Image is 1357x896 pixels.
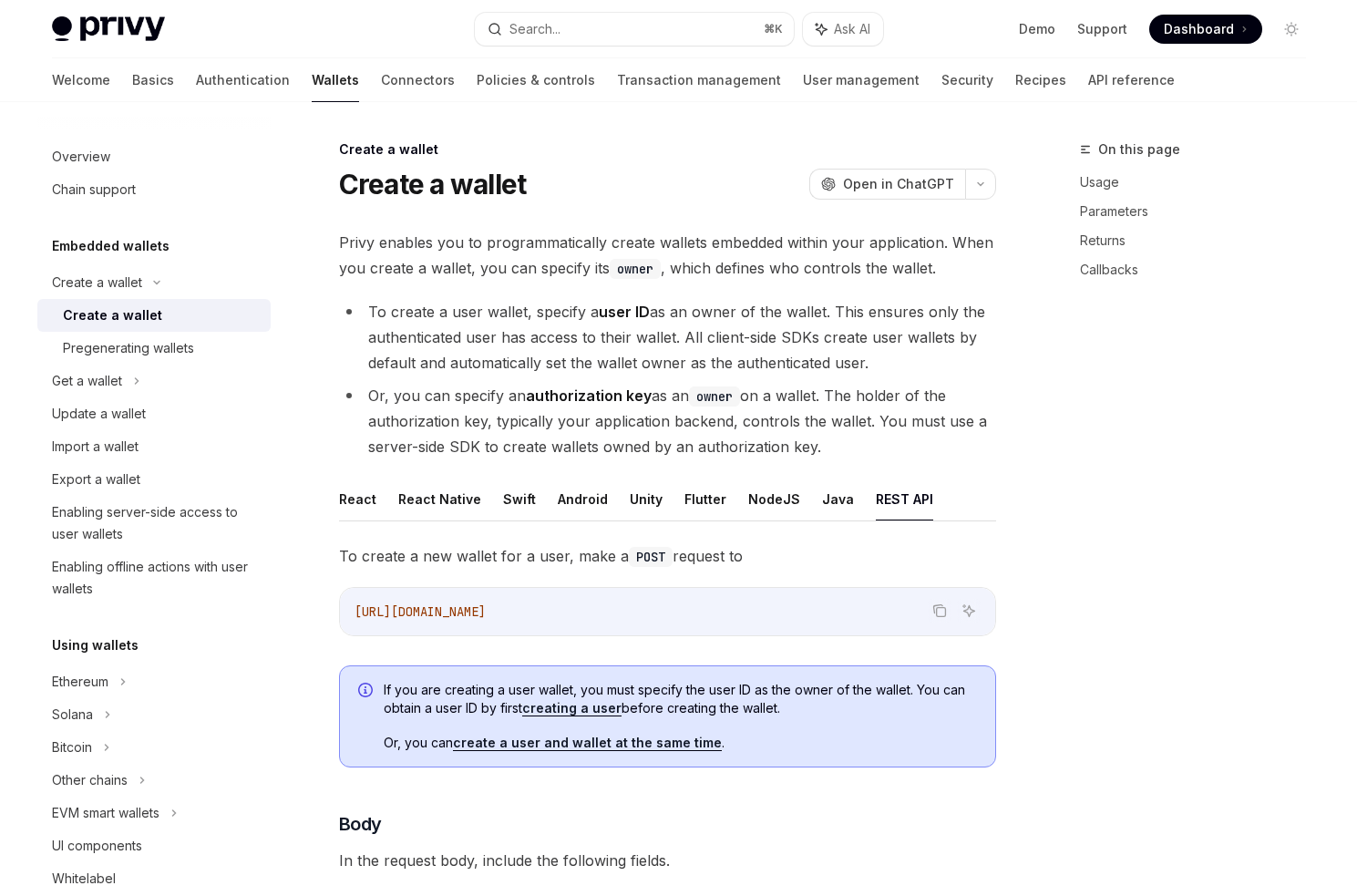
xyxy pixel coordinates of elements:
[37,140,271,173] a: Overview
[339,848,996,873] span: In the request body, include the following fields.
[63,304,162,326] div: Create a wallet
[52,370,122,392] div: Get a wallet
[339,543,996,569] span: To create a new wallet for a user, make a request to
[37,397,271,430] a: Update a wallet
[558,478,608,520] button: Android
[52,16,165,42] img: light logo
[381,58,455,102] a: Connectors
[617,58,781,102] a: Transaction management
[52,634,139,656] h5: Using wallets
[1080,197,1321,226] a: Parameters
[398,478,481,520] button: React Native
[941,58,993,102] a: Security
[384,734,977,752] span: Or, you can .
[52,146,110,168] div: Overview
[1149,15,1262,44] a: Dashboard
[1080,226,1321,255] a: Returns
[355,603,486,620] span: [URL][DOMAIN_NAME]
[803,13,883,46] button: Ask AI
[599,303,650,321] strong: user ID
[37,463,271,496] a: Export a wallet
[37,299,271,332] a: Create a wallet
[37,173,271,206] a: Chain support
[37,551,271,605] a: Enabling offline actions with user wallets
[610,259,661,279] code: owner
[957,599,981,623] button: Ask AI
[526,386,652,405] strong: authorization key
[52,179,136,201] div: Chain support
[453,735,722,751] a: create a user and wallet at the same time
[52,235,170,257] h5: Embedded wallets
[52,58,110,102] a: Welcome
[358,683,376,701] svg: Info
[52,704,93,726] div: Solana
[475,13,794,46] button: Search...⌘K
[52,501,260,545] div: Enabling server-side access to user wallets
[52,436,139,458] div: Import a wallet
[748,478,800,520] button: NodeJS
[1098,139,1180,160] span: On this page
[339,478,376,520] button: React
[630,478,663,520] button: Unity
[196,58,290,102] a: Authentication
[1277,15,1306,44] button: Toggle dark mode
[339,168,527,201] h1: Create a wallet
[52,403,146,425] div: Update a wallet
[37,332,271,365] a: Pregenerating wallets
[822,478,854,520] button: Java
[809,169,965,200] button: Open in ChatGPT
[339,140,996,159] div: Create a wallet
[384,681,977,717] span: If you are creating a user wallet, you must specify the user ID as the owner of the wallet. You c...
[1015,58,1066,102] a: Recipes
[1164,20,1234,38] span: Dashboard
[876,478,933,520] button: REST API
[52,835,142,857] div: UI components
[52,736,92,758] div: Bitcoin
[52,469,140,490] div: Export a wallet
[522,700,622,716] a: creating a user
[477,58,595,102] a: Policies & controls
[52,272,142,294] div: Create a wallet
[52,671,108,693] div: Ethereum
[1080,168,1321,197] a: Usage
[339,230,996,281] span: Privy enables you to programmatically create wallets embedded within your application. When you c...
[1077,20,1127,38] a: Support
[37,862,271,895] a: Whitelabel
[928,599,951,623] button: Copy the contents from the code block
[37,496,271,551] a: Enabling server-side access to user wallets
[843,175,954,193] span: Open in ChatGPT
[37,829,271,862] a: UI components
[803,58,920,102] a: User management
[63,337,194,359] div: Pregenerating wallets
[1088,58,1175,102] a: API reference
[689,386,740,407] code: owner
[52,868,116,890] div: Whitelabel
[629,547,673,567] code: POST
[1080,255,1321,284] a: Callbacks
[52,802,159,824] div: EVM smart wallets
[764,22,783,36] span: ⌘ K
[509,18,560,40] div: Search...
[503,478,536,520] button: Swift
[339,299,996,376] li: To create a user wallet, specify a as an owner of the wallet. This ensures only the authenticated...
[52,769,128,791] div: Other chains
[339,383,996,459] li: Or, you can specify an as an on a wallet. The holder of the authorization key, typically your app...
[312,58,359,102] a: Wallets
[834,20,870,38] span: Ask AI
[684,478,726,520] button: Flutter
[1019,20,1055,38] a: Demo
[132,58,174,102] a: Basics
[339,811,382,837] span: Body
[52,556,260,600] div: Enabling offline actions with user wallets
[37,430,271,463] a: Import a wallet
